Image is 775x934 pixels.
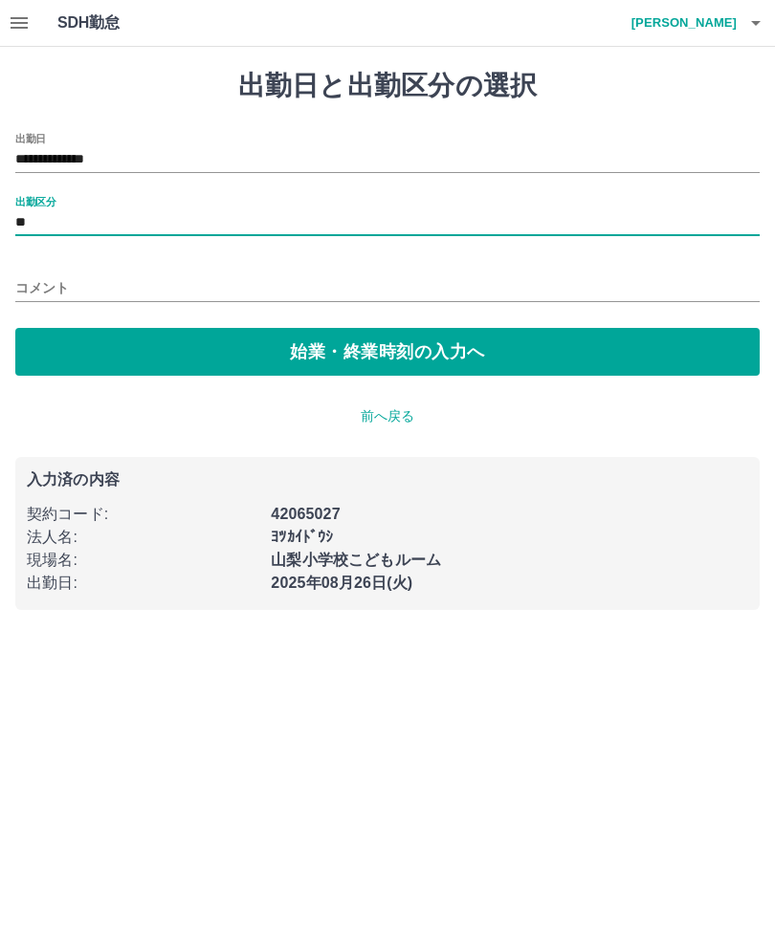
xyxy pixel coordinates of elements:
[271,575,412,591] b: 2025年08月26日(火)
[15,131,46,145] label: 出勤日
[27,526,259,549] p: 法人名 :
[15,70,760,102] h1: 出勤日と出勤区分の選択
[27,549,259,572] p: 現場名 :
[15,406,760,426] p: 前へ戻る
[27,572,259,595] p: 出勤日 :
[27,503,259,526] p: 契約コード :
[271,529,333,545] b: ﾖﾂｶｲﾄﾞｳｼ
[15,194,55,208] label: 出勤区分
[271,506,340,522] b: 42065027
[271,552,441,568] b: 山梨小学校こどもルーム
[27,472,748,488] p: 入力済の内容
[15,328,760,376] button: 始業・終業時刻の入力へ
